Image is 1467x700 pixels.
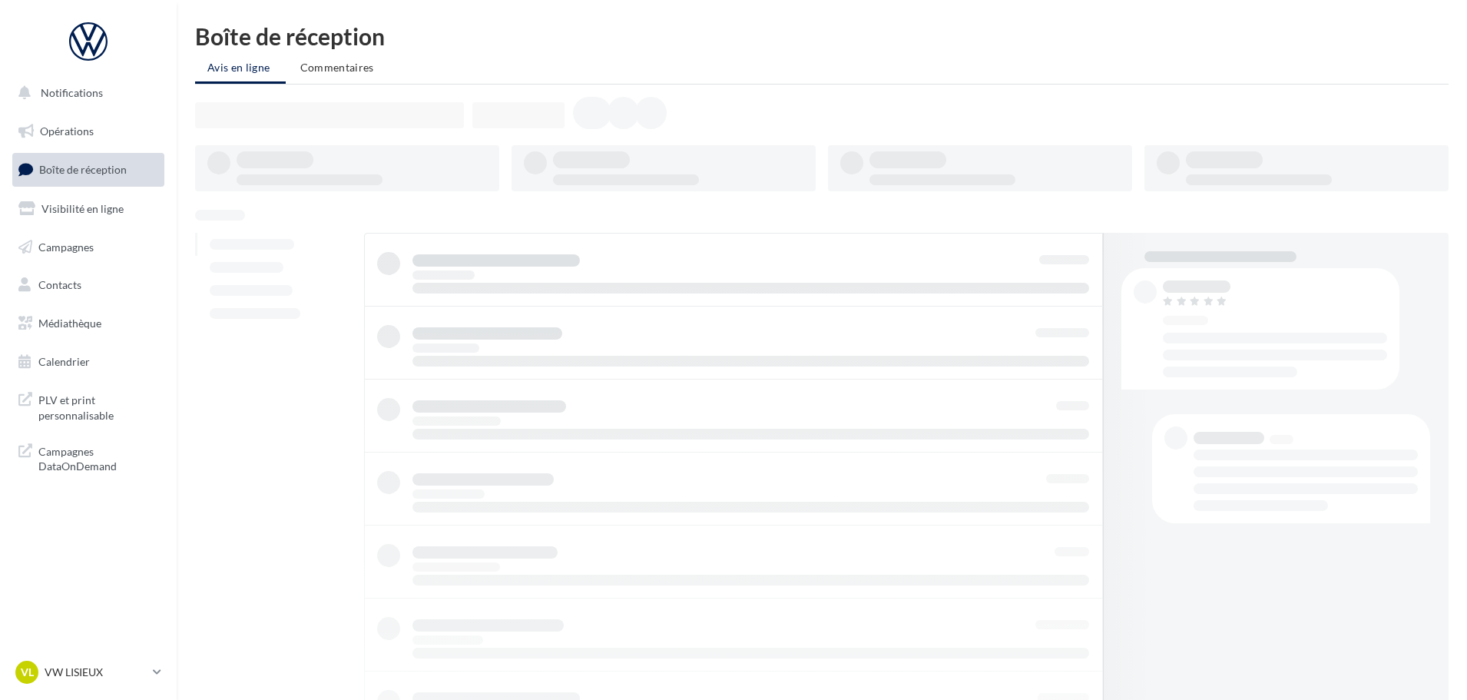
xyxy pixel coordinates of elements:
[40,124,94,138] span: Opérations
[21,665,34,680] span: VL
[9,307,167,340] a: Médiathèque
[38,278,81,291] span: Contacts
[38,240,94,253] span: Campagnes
[9,383,167,429] a: PLV et print personnalisable
[41,202,124,215] span: Visibilité en ligne
[45,665,147,680] p: VW LISIEUX
[38,355,90,368] span: Calendrier
[9,346,167,378] a: Calendrier
[38,317,101,330] span: Médiathèque
[38,390,158,423] span: PLV et print personnalisable
[9,77,161,109] button: Notifications
[39,163,127,176] span: Boîte de réception
[12,658,164,687] a: VL VW LISIEUX
[9,269,167,301] a: Contacts
[300,61,374,74] span: Commentaires
[41,86,103,99] span: Notifications
[9,231,167,264] a: Campagnes
[9,435,167,480] a: Campagnes DataOnDemand
[9,115,167,148] a: Opérations
[195,25,1449,48] div: Boîte de réception
[9,193,167,225] a: Visibilité en ligne
[38,441,158,474] span: Campagnes DataOnDemand
[9,153,167,186] a: Boîte de réception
